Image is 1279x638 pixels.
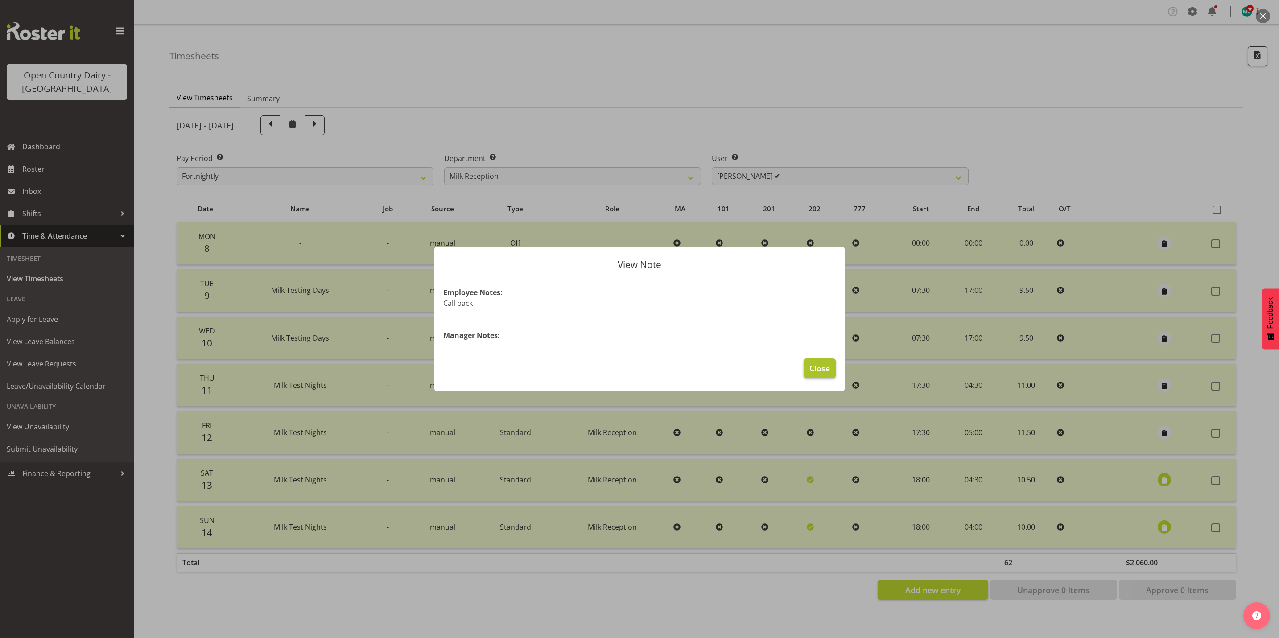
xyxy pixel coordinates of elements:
span: Feedback [1267,297,1275,329]
button: Feedback - Show survey [1262,288,1279,349]
span: Close [809,362,830,374]
p: Call back [443,298,836,309]
h4: Employee Notes: [443,287,836,298]
img: help-xxl-2.png [1252,611,1261,620]
p: View Note [443,260,836,269]
button: Close [804,358,836,378]
h4: Manager Notes: [443,330,836,341]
